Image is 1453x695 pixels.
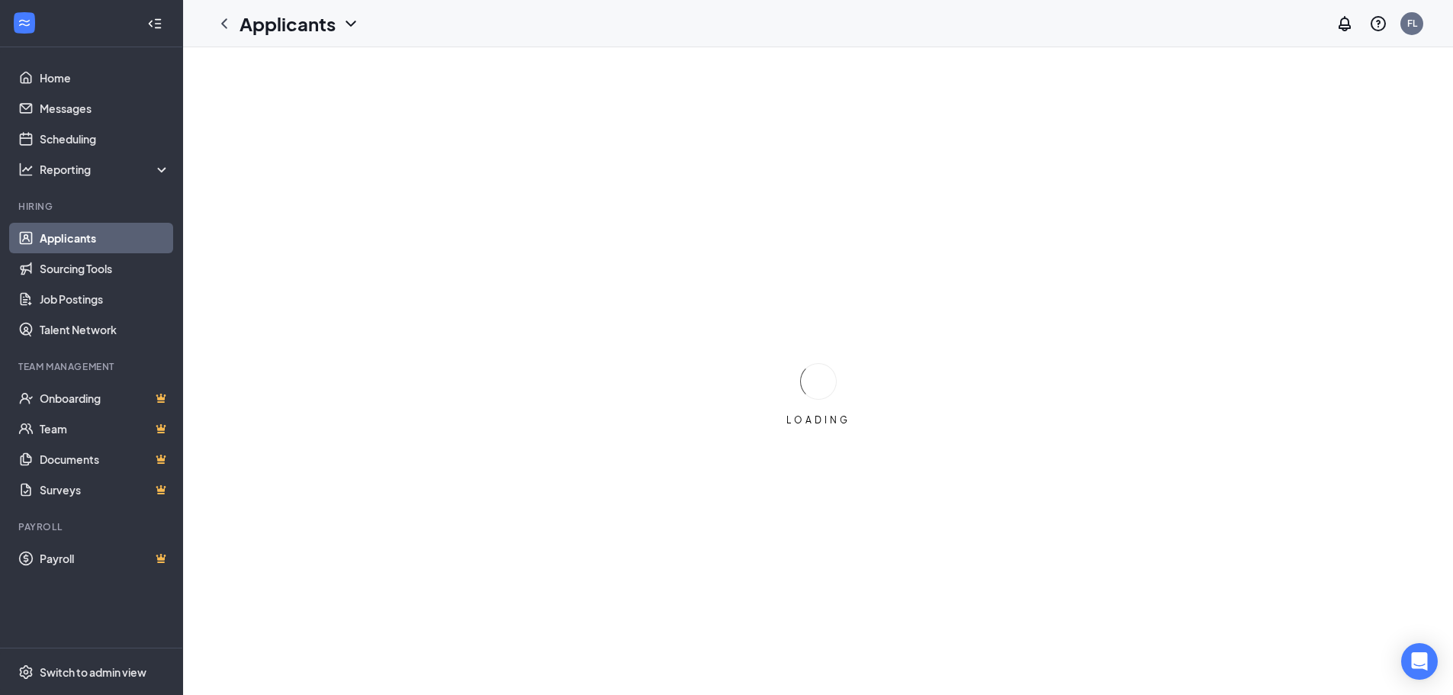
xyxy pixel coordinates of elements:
[40,543,170,574] a: PayrollCrown
[18,360,167,373] div: Team Management
[18,162,34,177] svg: Analysis
[215,14,233,33] svg: ChevronLeft
[18,664,34,680] svg: Settings
[1369,14,1387,33] svg: QuestionInfo
[1336,14,1354,33] svg: Notifications
[18,520,167,533] div: Payroll
[40,664,146,680] div: Switch to admin view
[239,11,336,37] h1: Applicants
[40,314,170,345] a: Talent Network
[40,124,170,154] a: Scheduling
[40,93,170,124] a: Messages
[40,444,170,475] a: DocumentsCrown
[40,162,171,177] div: Reporting
[40,413,170,444] a: TeamCrown
[40,284,170,314] a: Job Postings
[40,253,170,284] a: Sourcing Tools
[40,63,170,93] a: Home
[780,413,857,426] div: LOADING
[40,475,170,505] a: SurveysCrown
[18,200,167,213] div: Hiring
[342,14,360,33] svg: ChevronDown
[1401,643,1438,680] div: Open Intercom Messenger
[147,16,162,31] svg: Collapse
[1407,17,1417,30] div: FL
[17,15,32,31] svg: WorkstreamLogo
[40,383,170,413] a: OnboardingCrown
[40,223,170,253] a: Applicants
